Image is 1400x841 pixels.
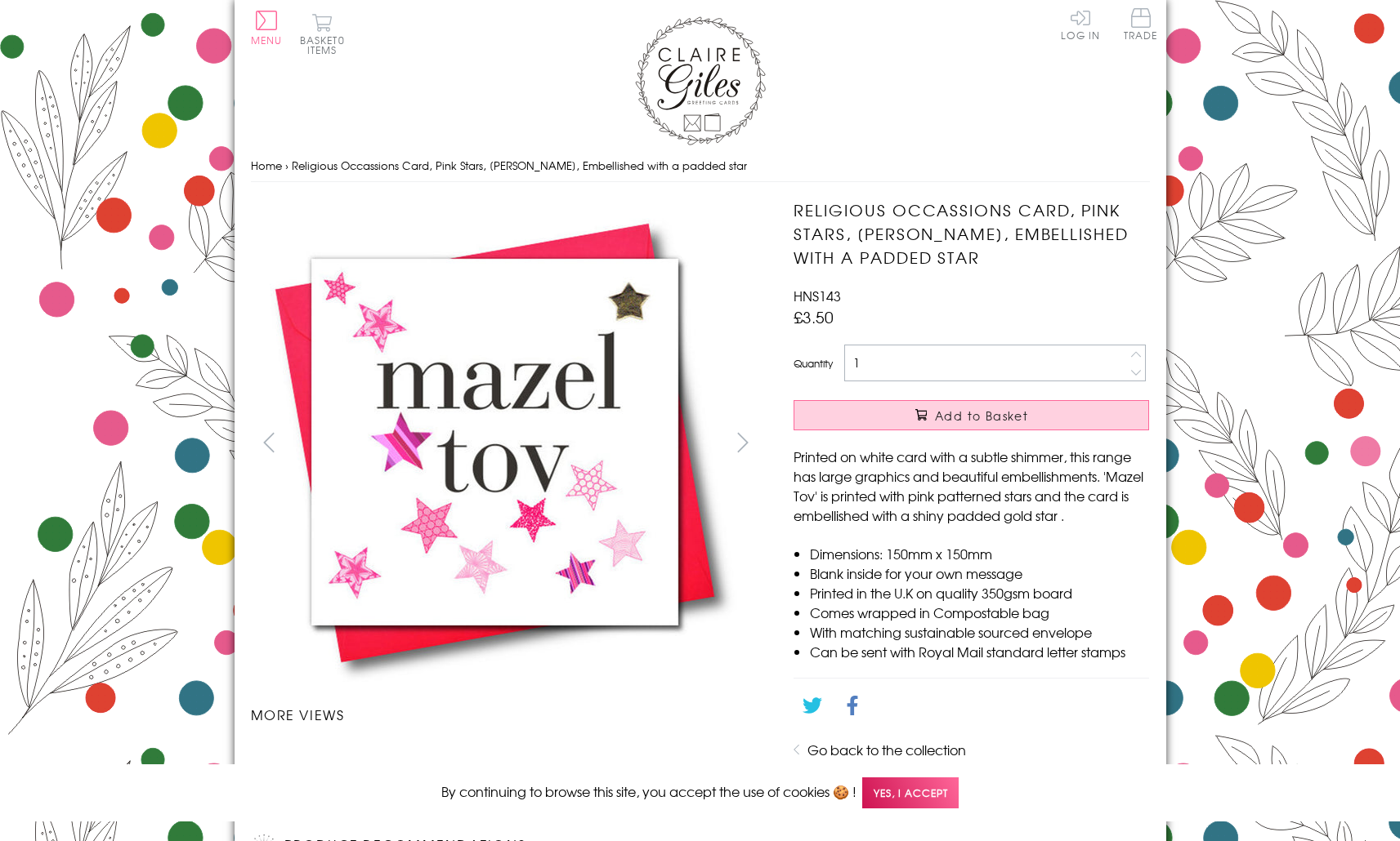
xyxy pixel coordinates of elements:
h3: More views [251,705,762,724]
label: Quantity [794,356,833,371]
li: Carousel Page 2 [378,741,506,776]
img: Religious Occassions Card, Pink Stars, Mazel Tov, Embellished with a padded star [314,760,315,761]
h1: Religious Occassions Card, Pink Stars, [PERSON_NAME], Embellished with a padded star [794,198,1149,269]
li: Comes wrapped in Compostable bag [810,603,1149,622]
nav: breadcrumbs [251,149,1150,183]
a: Go back to the collection [807,740,966,759]
img: Religious Occassions Card, Pink Stars, Mazel Tov, Embellished with a padded star [441,760,442,761]
button: Add to Basket [794,400,1149,430]
span: £3.50 [794,305,834,328]
a: Trade [1124,8,1158,43]
span: Religious Occassions Card, Pink Stars, [PERSON_NAME], Embellished with a padded star [292,158,747,173]
span: Yes, I accept [862,777,959,809]
button: prev [251,424,288,461]
a: Log In [1061,8,1100,40]
li: Can be sent with Royal Mail standard letter stamps [810,642,1149,661]
li: Carousel Page 3 [506,741,633,776]
p: Printed on white card with a subtle shimmer, this range has large graphics and beautiful embellis... [794,447,1149,525]
li: Printed in the U.K on quality 350gsm board [810,583,1149,603]
span: Add to Basket [935,407,1028,424]
a: Home [251,158,282,173]
li: Carousel Page 1 (Current Slide) [251,741,378,776]
li: Blank inside for your own message [810,563,1149,583]
li: With matching sustainable sourced envelope [810,622,1149,642]
img: Religious Occassions Card, Pink Stars, Mazel Tov, Embellished with a padded star [250,198,740,687]
img: Religious Occassions Card, Pink Stars, Mazel Tov, Embellished with a padded star [570,760,570,761]
ul: Carousel Pagination [251,741,762,776]
button: Basket0 items [300,13,345,55]
span: Trade [1124,8,1158,40]
button: next [724,424,761,461]
span: 0 items [307,33,345,57]
img: Religious Occassions Card, Pink Stars, Mazel Tov, Embellished with a padded star [761,198,1251,688]
span: HNS143 [794,286,841,305]
li: Dimensions: 150mm x 150mm [810,544,1149,563]
li: Carousel Page 4 [633,741,761,776]
img: Claire Giles Greetings Cards [635,16,766,145]
span: Menu [251,33,283,47]
img: Religious Occassions Card, Pink Stars, Mazel Tov, Embellished with a padded star [697,760,698,761]
button: Menu [251,11,283,45]
span: › [285,158,288,173]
